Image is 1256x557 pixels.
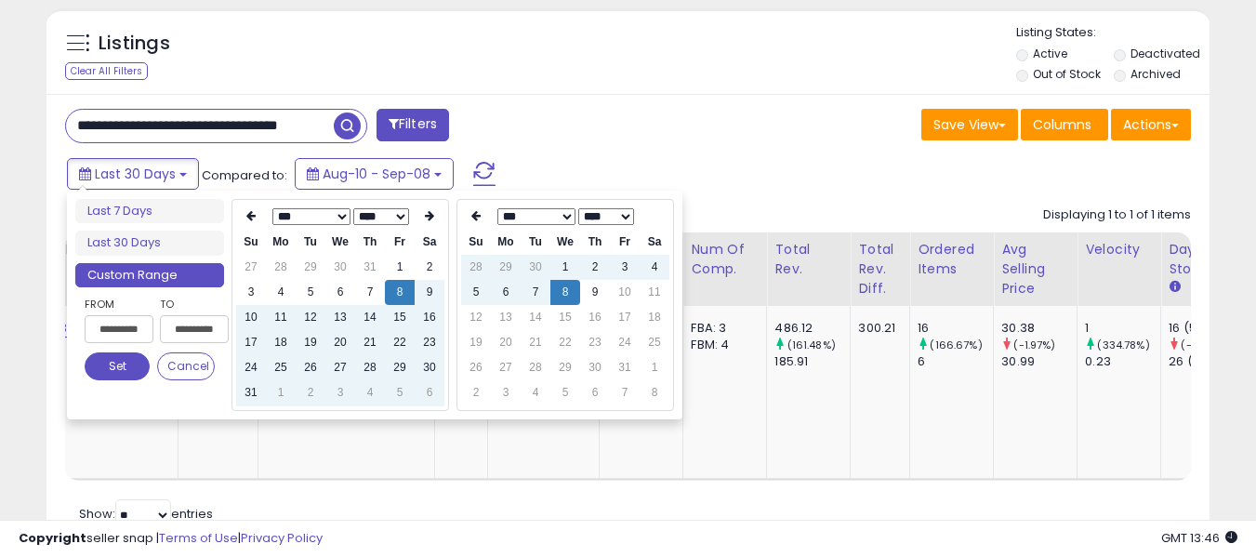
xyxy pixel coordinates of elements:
td: 20 [325,330,355,355]
span: Last 30 Days [95,165,176,183]
td: 15 [550,305,580,330]
span: Columns [1033,115,1091,134]
div: Total Rev. Diff. [858,240,902,298]
div: Total Rev. [774,240,842,279]
td: 25 [266,355,296,380]
td: 11 [640,280,669,305]
td: 12 [296,305,325,330]
div: 16 [918,320,993,337]
td: 30 [580,355,610,380]
td: 23 [415,330,444,355]
th: Tu [521,230,550,255]
button: Cancel [157,352,215,380]
li: Last 7 Days [75,199,224,224]
th: Su [461,230,491,255]
td: 22 [385,330,415,355]
td: 2 [415,255,444,280]
td: 24 [236,355,266,380]
strong: Copyright [19,529,86,547]
label: Active [1033,46,1067,61]
th: Th [580,230,610,255]
button: Save View [921,109,1018,140]
td: 4 [355,380,385,405]
td: 19 [461,330,491,355]
label: Out of Stock [1033,66,1101,82]
th: Mo [491,230,521,255]
td: 26 [296,355,325,380]
div: 1 [1085,320,1160,337]
td: 6 [491,280,521,305]
td: 14 [521,305,550,330]
small: (-38.46%) [1181,338,1234,352]
td: 18 [640,305,669,330]
td: 3 [491,380,521,405]
td: 21 [355,330,385,355]
td: 28 [266,255,296,280]
td: 1 [266,380,296,405]
td: 27 [491,355,521,380]
small: (-1.97%) [1013,338,1055,352]
td: 12 [461,305,491,330]
button: Set [85,352,150,380]
td: 2 [461,380,491,405]
td: 6 [580,380,610,405]
td: 1 [385,255,415,280]
label: Archived [1130,66,1181,82]
td: 28 [521,355,550,380]
th: Fr [385,230,415,255]
td: 28 [461,255,491,280]
td: 17 [610,305,640,330]
td: 8 [385,280,415,305]
div: Ordered Items [918,240,985,279]
td: 28 [355,355,385,380]
small: (334.78%) [1097,338,1149,352]
div: 185.91 [774,353,850,370]
button: Columns [1021,109,1108,140]
td: 18 [266,330,296,355]
td: 31 [610,355,640,380]
td: 3 [610,255,640,280]
td: 19 [296,330,325,355]
td: 31 [236,380,266,405]
td: 5 [550,380,580,405]
div: Velocity [1085,240,1153,259]
th: Th [355,230,385,255]
td: 9 [415,280,444,305]
span: Aug-10 - Sep-08 [323,165,430,183]
td: 6 [325,280,355,305]
td: 4 [521,380,550,405]
td: 30 [415,355,444,380]
div: 26 (86.67%) [1169,353,1244,370]
div: 16 (53.33%) [1169,320,1244,337]
td: 10 [236,305,266,330]
td: 4 [640,255,669,280]
div: Displaying 1 to 1 of 1 items [1043,206,1191,224]
h5: Listings [99,31,170,57]
th: We [550,230,580,255]
td: 27 [236,255,266,280]
div: 30.99 [1001,353,1077,370]
td: 5 [296,280,325,305]
td: 10 [610,280,640,305]
td: 31 [355,255,385,280]
td: 24 [610,330,640,355]
th: We [325,230,355,255]
td: 30 [521,255,550,280]
td: 8 [640,380,669,405]
td: 29 [550,355,580,380]
td: 30 [325,255,355,280]
td: 15 [385,305,415,330]
button: Aug-10 - Sep-08 [295,158,454,190]
td: 17 [236,330,266,355]
p: Listing States: [1016,24,1210,42]
div: seller snap | | [19,530,323,548]
th: Mo [266,230,296,255]
td: 9 [580,280,610,305]
th: Fr [610,230,640,255]
div: 0.23 [1085,353,1160,370]
td: 29 [296,255,325,280]
th: Tu [296,230,325,255]
label: From [85,295,150,313]
small: (166.67%) [930,338,982,352]
td: 1 [550,255,580,280]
